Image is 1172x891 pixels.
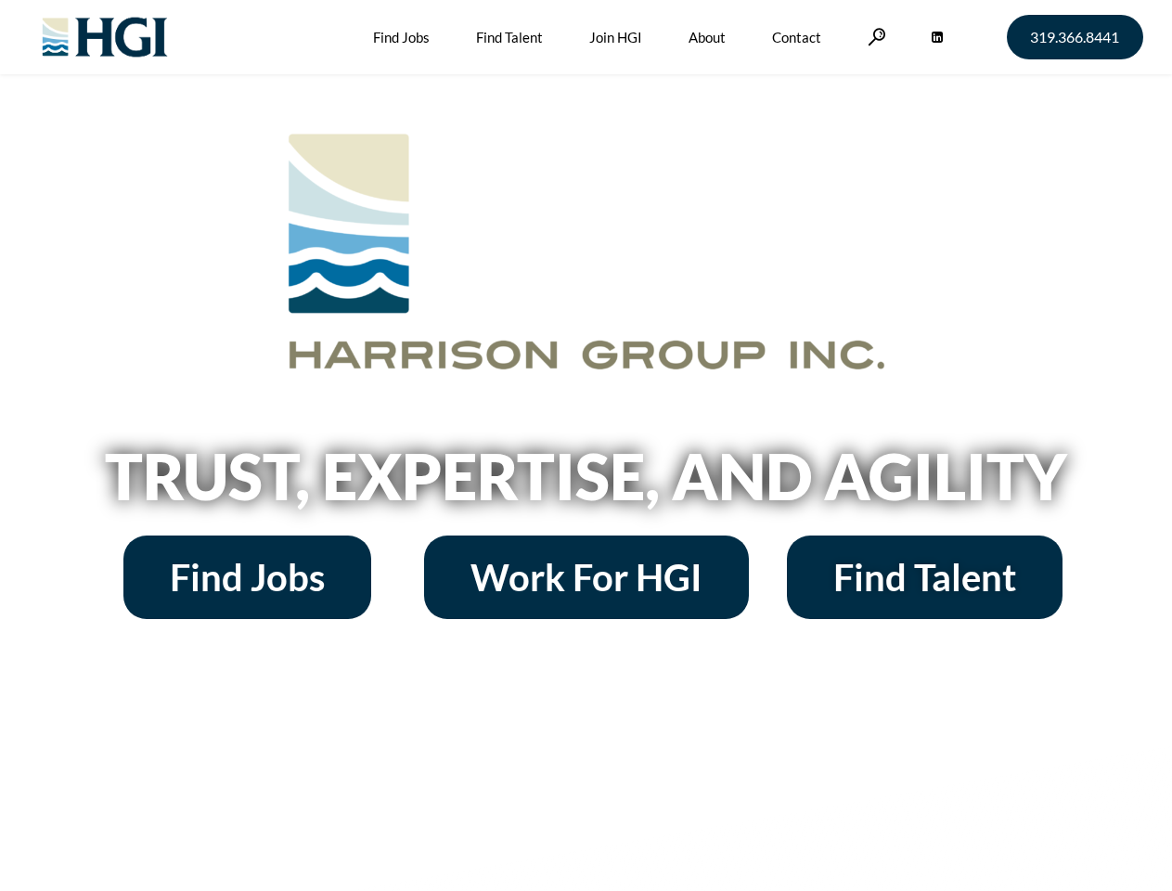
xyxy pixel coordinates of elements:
span: Work For HGI [470,559,702,596]
span: Find Jobs [170,559,325,596]
span: Find Talent [833,559,1016,596]
a: Find Jobs [123,536,371,619]
a: Search [868,28,886,45]
a: 319.366.8441 [1007,15,1143,59]
a: Find Talent [787,536,1063,619]
span: 319.366.8441 [1030,30,1119,45]
h2: Trust, Expertise, and Agility [58,445,1115,508]
a: Work For HGI [424,536,749,619]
